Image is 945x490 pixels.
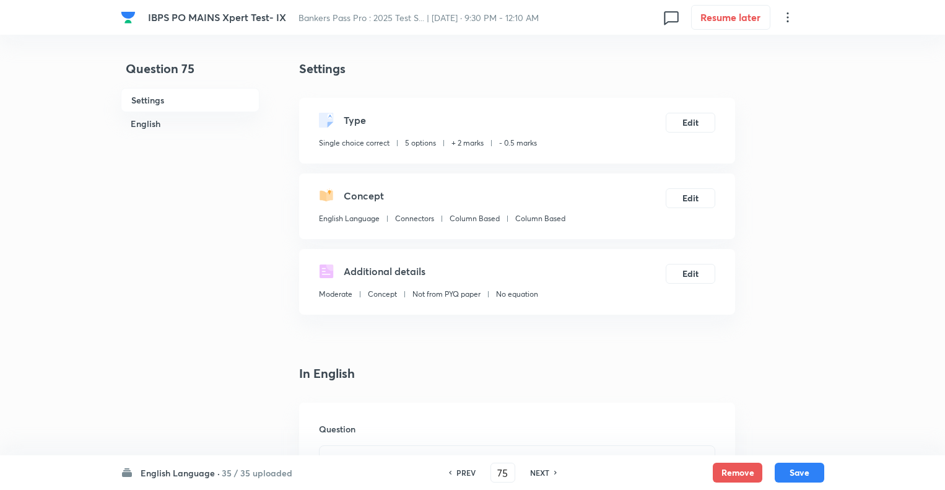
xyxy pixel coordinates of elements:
[299,59,735,78] h4: Settings
[499,138,537,149] p: - 0.5 marks
[395,213,434,224] p: Connectors
[515,213,565,224] p: Column Based
[412,289,481,300] p: Not from PYQ paper
[344,113,366,128] h5: Type
[405,138,436,149] p: 5 options
[329,453,435,466] strong: Column 1 (Statements):
[319,188,334,203] img: questionConcept.svg
[319,289,352,300] p: Moderate
[344,188,384,203] h5: Concept
[496,289,538,300] p: No equation
[775,463,824,483] button: Save
[319,113,334,128] img: questionType.svg
[299,364,735,383] h4: In English
[530,467,549,478] h6: NEXT
[319,422,715,435] h6: Question
[148,11,286,24] span: IBPS PO MAINS Xpert Test- IX
[666,188,715,208] button: Edit
[368,289,397,300] p: Concept
[298,12,539,24] span: Bankers Pass Pro : 2025 Test S... | [DATE] · 9:30 PM - 12:10 AM
[141,466,220,479] h6: English Language ·
[121,59,259,88] h4: Question 75
[713,463,762,483] button: Remove
[319,213,380,224] p: English Language
[666,113,715,133] button: Edit
[319,138,390,149] p: Single choice correct
[456,467,476,478] h6: PREV
[691,5,770,30] button: Resume later
[222,466,292,479] h6: 35 / 35 uploaded
[319,264,334,279] img: questionDetails.svg
[344,264,425,279] h5: Additional details
[121,112,259,135] h6: English
[451,138,484,149] p: + 2 marks
[121,88,259,112] h6: Settings
[450,213,500,224] p: Column Based
[121,10,138,25] a: Company Logo
[666,264,715,284] button: Edit
[121,10,136,25] img: Company Logo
